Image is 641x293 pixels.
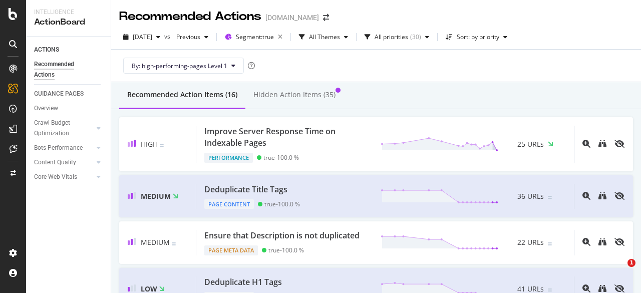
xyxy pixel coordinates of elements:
[34,59,104,80] a: Recommended Actions
[582,140,590,148] div: magnifying-glass-plus
[119,8,261,25] div: Recommended Actions
[119,29,164,45] button: [DATE]
[598,284,606,292] div: binoculars
[34,157,76,168] div: Content Quality
[34,89,84,99] div: GUIDANCE PAGES
[375,34,408,40] div: All priorities
[582,192,590,200] div: magnifying-glass-plus
[172,33,200,41] span: Previous
[172,29,212,45] button: Previous
[141,237,170,247] span: Medium
[164,32,172,41] span: vs
[34,8,103,17] div: Intelligence
[236,33,274,41] span: Segment: true
[361,29,433,45] button: All priorities(30)
[132,62,227,70] span: By: high-performing-pages Level 1
[548,242,552,245] img: Equal
[204,184,287,195] div: Deduplicate Title Tags
[265,13,319,23] div: [DOMAIN_NAME]
[264,200,300,208] div: true - 100.0 %
[127,90,237,100] div: Recommended Action Items (16)
[295,29,352,45] button: All Themes
[517,139,544,149] span: 25 URLs
[204,245,258,255] div: Page Meta Data
[607,259,631,283] iframe: Intercom live chat
[141,139,158,149] span: High
[34,17,103,28] div: ActionBoard
[582,238,590,246] div: magnifying-glass-plus
[627,259,635,267] span: 1
[598,192,606,201] a: binoculars
[34,157,94,168] a: Content Quality
[457,34,499,40] div: Sort: by priority
[34,59,94,80] div: Recommended Actions
[160,144,164,147] img: Equal
[614,140,624,148] div: eye-slash
[598,140,606,149] a: binoculars
[614,238,624,246] div: eye-slash
[442,29,511,45] button: Sort: by priority
[204,230,360,241] div: Ensure that Description is not duplicated
[517,191,544,201] span: 36 URLs
[123,58,244,74] button: By: high-performing-pages Level 1
[614,284,624,292] div: eye-slash
[221,29,286,45] button: Segment:true
[204,199,254,209] div: Page Content
[614,192,624,200] div: eye-slash
[34,103,104,114] a: Overview
[34,45,104,55] a: ACTIONS
[34,103,58,114] div: Overview
[133,33,152,41] span: 2025 Oct. 5th
[548,288,552,291] img: Equal
[34,143,94,153] a: Bots Performance
[204,276,282,288] div: Deduplicate H1 Tags
[34,118,87,139] div: Crawl Budget Optimization
[172,242,176,245] img: Equal
[517,237,544,247] span: 22 URLs
[34,118,94,139] a: Crawl Budget Optimization
[34,89,104,99] a: GUIDANCE PAGES
[263,154,299,161] div: true - 100.0 %
[34,143,83,153] div: Bots Performance
[323,14,329,21] div: arrow-right-arrow-left
[34,45,59,55] div: ACTIONS
[141,191,171,201] span: Medium
[598,192,606,200] div: binoculars
[309,34,340,40] div: All Themes
[204,153,253,163] div: Performance
[253,90,336,100] div: Hidden Action Items (35)
[410,34,421,40] div: ( 30 )
[268,246,304,254] div: true - 100.0 %
[34,172,77,182] div: Core Web Vitals
[582,284,590,292] div: magnifying-glass-plus
[598,140,606,148] div: binoculars
[598,238,606,246] div: binoculars
[34,172,94,182] a: Core Web Vitals
[548,196,552,199] img: Equal
[204,126,369,149] div: Improve Server Response Time on Indexable Pages
[598,238,606,247] a: binoculars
